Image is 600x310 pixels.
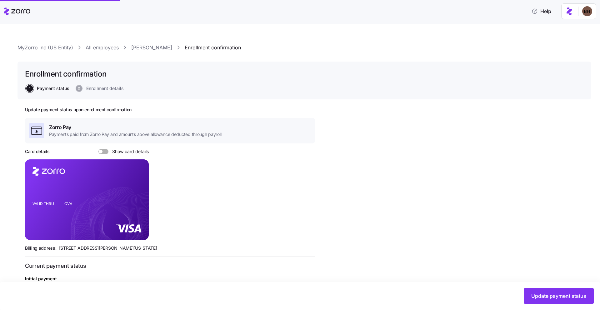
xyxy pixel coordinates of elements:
a: 1Payment status [25,85,69,92]
span: 1 [26,85,33,92]
span: Payments paid from Zorro Pay and amounts above allowance deducted through payroll [49,131,221,137]
span: Billing address: [25,245,57,251]
span: Zorro Pay [49,123,221,131]
button: Help [527,5,556,17]
span: Update payment status [531,292,586,300]
a: Enrollment confirmation [185,44,241,52]
a: [PERSON_NAME] [131,44,172,52]
h3: Card details [25,148,50,155]
button: Update payment status [524,288,594,304]
tspan: VALID THRU [32,202,54,206]
div: Initial payment [25,275,57,287]
button: 1Payment status [26,85,69,92]
span: [STREET_ADDRESS][PERSON_NAME][US_STATE] [59,245,157,251]
img: c3c218ad70e66eeb89914ccc98a2927c [582,6,592,16]
a: All employees [86,44,119,52]
span: Payment status [37,86,69,91]
h3: Current payment status [25,262,315,270]
span: Enrollment details [86,86,124,91]
span: Help [532,7,551,15]
a: MyZorro Inc (US Entity) [17,44,73,52]
button: Enrollment details [76,85,124,92]
h1: Enrollment confirmation [25,69,107,79]
h2: Update payment status upon enrollment confirmation [25,107,315,113]
tspan: CVV [64,202,72,206]
span: Show card details [108,149,149,154]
